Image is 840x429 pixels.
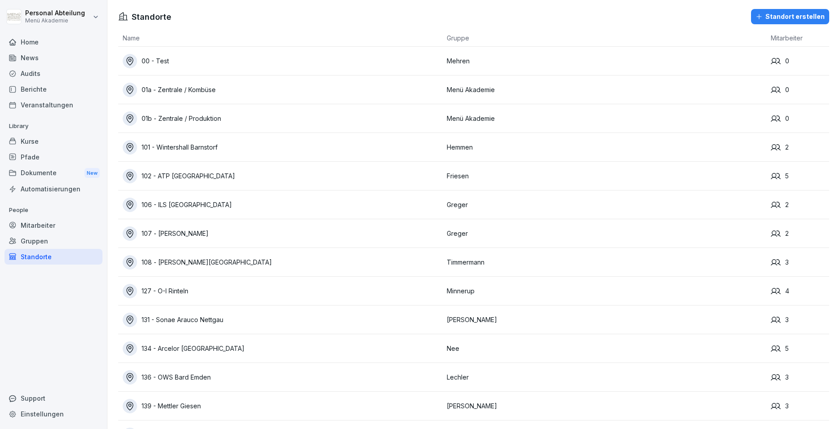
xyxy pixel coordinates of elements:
[4,165,102,181] div: Dokumente
[4,97,102,113] a: Veranstaltungen
[123,169,442,183] a: 102 - ATP [GEOGRAPHIC_DATA]
[771,142,829,152] div: 2
[4,390,102,406] div: Support
[4,66,102,81] a: Audits
[442,190,766,219] td: Greger
[442,334,766,363] td: Nee
[771,286,829,296] div: 4
[442,75,766,104] td: Menü Akademie
[123,399,442,413] a: 139 - Mettler Giesen
[123,255,442,270] a: 108 - [PERSON_NAME][GEOGRAPHIC_DATA]
[442,162,766,190] td: Friesen
[771,200,829,210] div: 2
[4,165,102,181] a: DokumenteNew
[771,315,829,325] div: 3
[771,56,829,66] div: 0
[442,363,766,392] td: Lechler
[771,229,829,239] div: 2
[756,12,825,22] div: Standort erstellen
[4,217,102,233] a: Mitarbeiter
[123,313,442,327] a: 131 - Sonae Arauco Nettgau
[771,344,829,354] div: 5
[4,81,102,97] a: Berichte
[4,203,102,217] p: People
[25,18,85,24] p: Menü Akademie
[4,149,102,165] a: Pfade
[771,372,829,382] div: 3
[123,111,442,126] a: 01b - Zentrale / Produktion
[25,9,85,17] p: Personal Abteilung
[118,30,442,47] th: Name
[4,181,102,197] a: Automatisierungen
[123,341,442,356] a: 134 - Arcelor [GEOGRAPHIC_DATA]
[123,370,442,385] a: 136 - OWS Bard Emden
[442,30,766,47] th: Gruppe
[84,168,100,178] div: New
[771,257,829,267] div: 3
[771,171,829,181] div: 5
[123,198,442,212] a: 106 - ILS [GEOGRAPHIC_DATA]
[4,133,102,149] a: Kurse
[123,83,442,97] a: 01a - Zentrale / Kombüse
[442,305,766,334] td: [PERSON_NAME]
[442,277,766,305] td: Minnerup
[442,248,766,277] td: Timmermann
[123,54,442,68] a: 00 - Test
[442,392,766,420] td: [PERSON_NAME]
[123,226,442,241] a: 107 - [PERSON_NAME]
[766,30,829,47] th: Mitarbeiter
[442,219,766,248] td: Greger
[123,284,442,298] a: 127 - O-I Rinteln
[132,11,171,23] h1: Standorte
[123,140,442,155] a: 101 - Wintershall Barnstorf
[4,34,102,50] a: Home
[751,9,829,24] button: Standort erstellen
[4,50,102,66] a: News
[4,249,102,265] a: Standorte
[442,133,766,162] td: Hemmen
[442,47,766,75] td: Mehren
[4,233,102,249] a: Gruppen
[771,114,829,124] div: 0
[771,401,829,411] div: 3
[771,85,829,95] div: 0
[442,104,766,133] td: Menü Akademie
[4,119,102,133] p: Library
[4,406,102,422] a: Einstellungen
